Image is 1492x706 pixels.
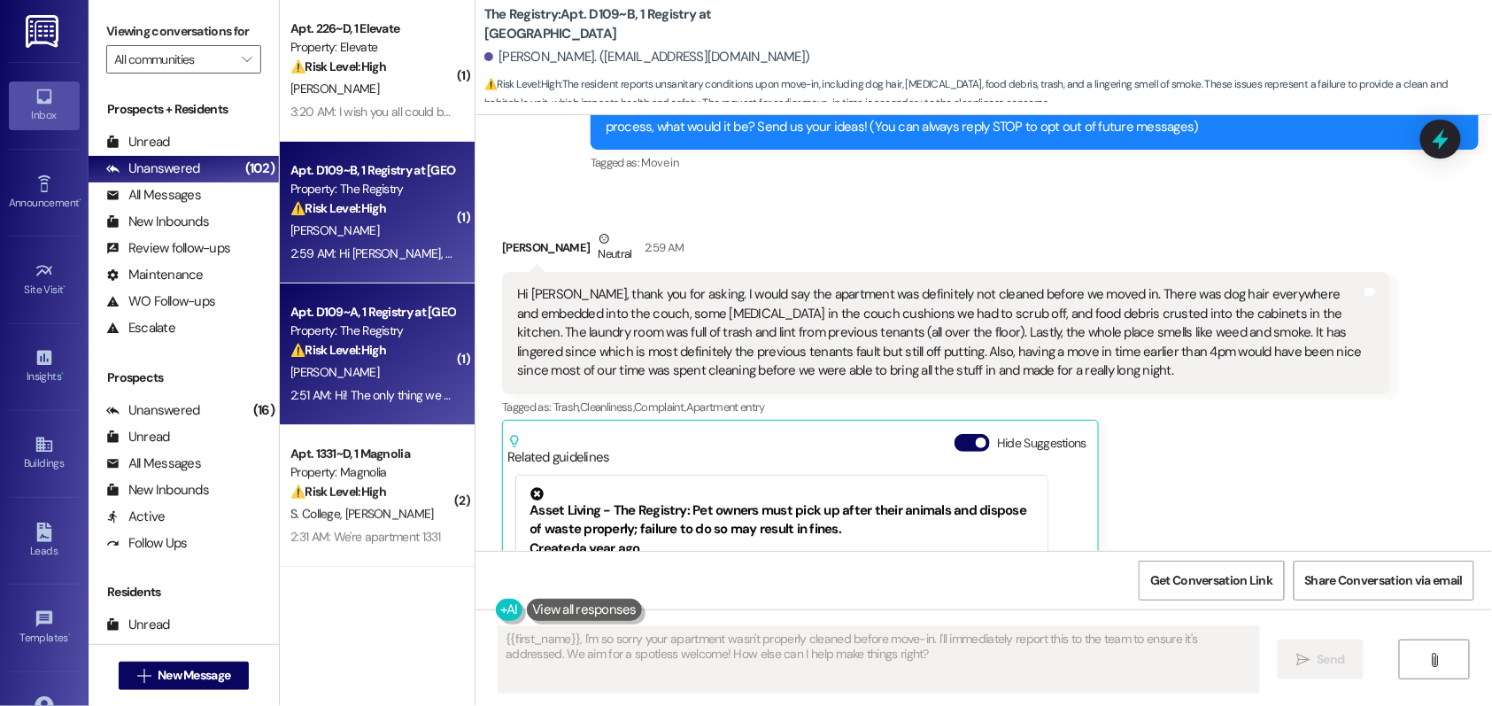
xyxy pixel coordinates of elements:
i:  [242,52,251,66]
div: Unread [106,616,170,634]
a: Templates • [9,604,80,652]
div: Hi [PERSON_NAME], thank you for asking. I would say the apartment was definitely not cleaned befo... [517,285,1362,380]
div: Escalate [106,319,175,337]
div: Tagged as: [502,394,1390,420]
a: Leads [9,517,80,565]
a: Site Visit • [9,256,80,304]
div: Created a year ago [530,539,1034,558]
div: Asset Living - The Registry: Pet owners must pick up after their animals and dispose of waste pro... [530,487,1034,539]
span: : The resident reports unsanitary conditions upon move-in, including dog hair, [MEDICAL_DATA], fo... [484,75,1492,113]
a: Inbox [9,81,80,129]
label: Viewing conversations for [106,18,261,45]
input: All communities [114,45,233,74]
div: (102) [241,155,279,182]
div: Maintenance [106,266,204,284]
span: Send [1318,650,1345,669]
div: Hi Ava! We're so glad you chose The Registry! We would love to improve your move-in experience. I... [606,98,1450,136]
div: [PERSON_NAME] [502,229,1390,273]
div: Property: The Registry [290,180,454,198]
span: Apartment entry [686,400,765,415]
div: Tagged as: [591,150,1479,175]
div: Apt. D109~A, 1 Registry at [GEOGRAPHIC_DATA] [290,303,454,322]
div: Unanswered [106,159,200,178]
div: Active [106,508,166,526]
a: Insights • [9,343,80,391]
span: [PERSON_NAME] [290,222,379,238]
img: ResiDesk Logo [26,15,62,48]
div: WO Follow-ups [106,292,215,311]
div: Unread [106,428,170,446]
div: Neutral [595,229,636,267]
span: Get Conversation Link [1150,571,1272,590]
a: Buildings [9,430,80,477]
button: Send [1278,640,1364,679]
strong: ⚠️ Risk Level: High [290,484,386,500]
i:  [137,669,151,683]
div: Prospects + Residents [89,100,279,119]
div: New Inbounds [106,213,209,231]
span: Complaint , [634,400,686,415]
div: (86) [245,638,279,665]
div: Unanswered [106,642,200,661]
span: S. College [290,506,345,522]
span: Cleanliness , [580,400,634,415]
span: [PERSON_NAME] [345,506,434,522]
div: Property: Elevate [290,38,454,57]
div: Unanswered [106,401,200,420]
strong: ⚠️ Risk Level: High [290,200,386,216]
span: • [64,281,66,293]
i:  [1296,653,1310,667]
div: Review follow-ups [106,239,230,258]
button: Get Conversation Link [1139,561,1284,601]
i:  [1427,653,1441,667]
div: Residents [89,583,279,601]
span: Trash , [553,400,580,415]
span: Share Conversation via email [1305,571,1463,590]
span: [PERSON_NAME] [290,364,379,380]
button: Share Conversation via email [1294,561,1474,601]
div: Prospects [89,369,279,387]
div: Apt. 226~D, 1 Elevate [290,19,454,38]
strong: ⚠️ Risk Level: High [290,58,386,74]
div: Follow Ups [106,534,188,553]
span: Move in [642,155,678,170]
div: New Inbounds [106,481,209,500]
div: Apt. 1331~D, 1 Magnolia [290,445,454,463]
div: Related guidelines [507,434,610,467]
div: 2:59 AM [640,238,684,257]
span: [PERSON_NAME] [290,81,379,97]
div: 2:31 AM: We're apartment 1331 [290,529,441,545]
span: • [68,629,71,641]
div: Property: Magnolia [290,463,454,482]
button: New Message [119,662,250,690]
span: • [61,368,64,380]
span: New Message [158,666,230,685]
strong: ⚠️ Risk Level: High [290,342,386,358]
div: All Messages [106,454,201,473]
div: (16) [249,397,279,424]
b: The Registry: Apt. D109~B, 1 Registry at [GEOGRAPHIC_DATA] [484,5,839,43]
div: Apt. D109~B, 1 Registry at [GEOGRAPHIC_DATA] [290,161,454,180]
div: Unread [106,133,170,151]
span: • [79,194,81,206]
div: All Messages [106,186,201,205]
label: Hide Suggestions [997,434,1086,453]
textarea: {{first_name}}, I'm so sorry your apartment wasn't properly cleaned before move-in. I'll immediat... [499,626,1259,693]
div: Property: The Registry [290,322,454,340]
strong: ⚠️ Risk Level: High [484,77,560,91]
div: [PERSON_NAME]. ([EMAIL_ADDRESS][DOMAIN_NAME]) [484,48,810,66]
